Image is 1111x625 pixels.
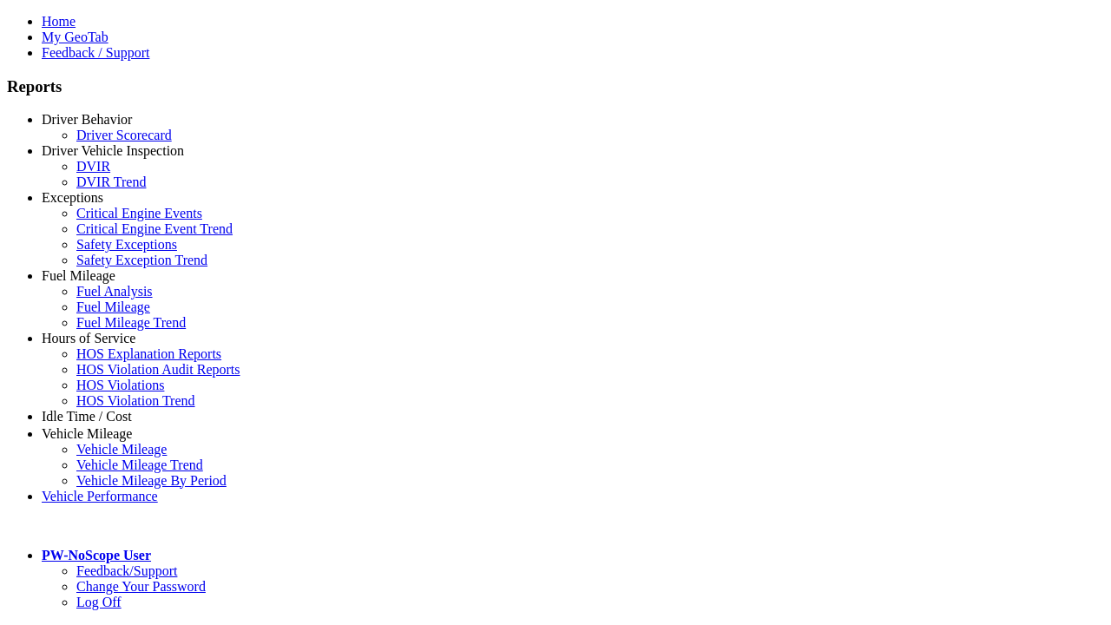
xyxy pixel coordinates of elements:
a: Fuel Mileage Trend [76,315,186,330]
a: Vehicle Mileage Trend [76,457,203,472]
a: HOS Explanation Reports [76,346,221,361]
a: Exceptions [42,190,103,205]
a: Vehicle Mileage By Period [76,473,227,488]
a: My GeoTab [42,30,108,44]
a: Change Your Password [76,579,206,594]
a: Vehicle Mileage [76,442,167,457]
a: Log Off [76,595,122,609]
a: Driver Scorecard [76,128,172,142]
a: HOS Violation Trend [76,393,195,408]
a: Driver Vehicle Inspection [42,143,184,158]
a: Fuel Analysis [76,284,153,299]
a: DVIR Trend [76,174,146,189]
a: HOS Violations [76,378,164,392]
a: Safety Exceptions [76,237,177,252]
a: Vehicle Performance [42,489,158,503]
a: Feedback/Support [76,563,177,578]
a: Vehicle Mileage [42,426,132,441]
a: PW-NoScope User [42,548,151,562]
a: Safety Exception Trend [76,253,207,267]
a: Critical Engine Events [76,206,202,220]
a: Fuel Mileage [76,299,150,314]
a: Home [42,14,76,29]
a: Idle Time / Cost [42,409,132,424]
h3: Reports [7,77,1104,96]
a: Fuel Mileage [42,268,115,283]
a: Critical Engine Event Trend [76,221,233,236]
a: Hours of Service [42,331,135,345]
a: Driver Behavior [42,112,132,127]
a: Idle Cost [76,424,127,439]
a: DVIR [76,159,110,174]
a: Feedback / Support [42,45,149,60]
a: HOS Violation Audit Reports [76,362,240,377]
